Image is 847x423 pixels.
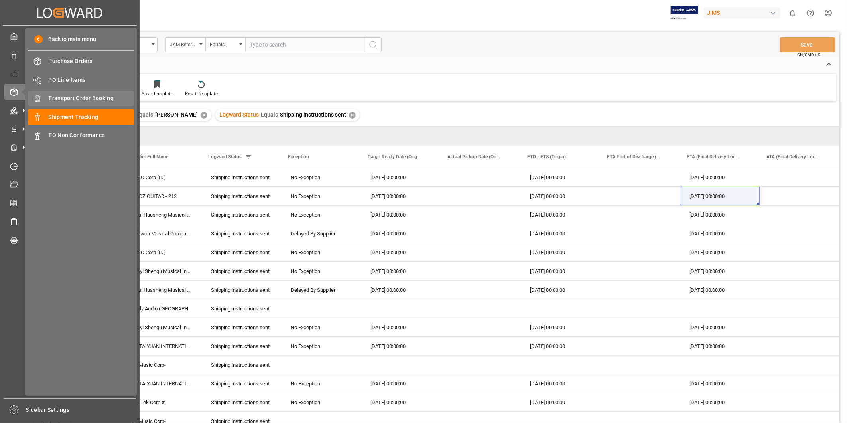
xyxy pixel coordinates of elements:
[4,214,135,229] a: Sailing Schedules
[520,206,600,224] div: [DATE] 00:00:00
[365,37,382,52] button: search button
[42,168,839,187] div: Press SPACE to select this row.
[520,168,600,186] div: [DATE] 00:00:00
[520,262,600,280] div: [DATE] 00:00:00
[42,393,839,412] div: Press SPACE to select this row.
[42,187,839,206] div: Press SPACE to select this row.
[49,57,134,65] span: Purchase Orders
[211,262,272,281] div: Shipping instructions sent
[4,232,135,248] a: Tracking Shipment
[361,281,441,299] div: [DATE] 00:00:00
[122,356,201,374] div: US Music Corp-
[211,375,272,393] div: Shipping instructions sent
[361,187,441,205] div: [DATE] 00:00:00
[211,243,272,262] div: Shipping instructions sent
[671,6,698,20] img: Exertis%20JAM%20-%20Email%20Logo.jpg_1722504956.jpg
[211,187,272,206] div: Shipping instructions sent
[680,206,760,224] div: [DATE] 00:00:00
[211,356,272,374] div: Shipping instructions sent
[211,281,272,299] div: Shipping instructions sent
[42,356,839,374] div: Press SPACE to select this row.
[49,94,134,103] span: Transport Order Booking
[122,374,201,393] div: HK TAIYUAN INTERNATIONAL MUSIC INSTRUMEN
[784,4,802,22] button: show 0 new notifications
[680,243,760,261] div: [DATE] 00:00:00
[288,154,309,160] span: Exception
[211,318,272,337] div: Shipping instructions sent
[122,206,201,224] div: Sihui Huasheng Musical Instruments Co.-
[361,318,441,336] div: [DATE] 00:00:00
[49,113,134,121] span: Shipment Tracking
[142,90,173,97] div: Save Template
[680,281,760,299] div: [DATE] 00:00:00
[4,195,135,211] a: CO2 Calculator
[122,299,201,318] div: Ashly Audio ([GEOGRAPHIC_DATA], [GEOGRAPHIC_DATA])
[520,187,600,205] div: [DATE] 00:00:00
[211,300,272,318] div: Shipping instructions sent
[42,243,839,262] div: Press SPACE to select this row.
[42,299,839,318] div: Press SPACE to select this row.
[43,35,97,43] span: Back to main menu
[211,393,272,412] div: Shipping instructions sent
[42,318,839,337] div: Press SPACE to select this row.
[205,37,245,52] button: open menu
[291,375,351,393] div: No Exception
[520,374,600,393] div: [DATE] 00:00:00
[291,168,351,187] div: No Exception
[291,337,351,356] div: No Exception
[122,281,201,299] div: Sihui Huasheng Musical Instruments Co,Zunyi Shenqu Musical Instrument Manufacturer,Merida Musical...
[520,318,600,336] div: [DATE] 00:00:00
[122,318,201,336] div: Zunyi Shenqu Musical Instrument Manufacturer,Sihui Huasheng Musical Instruments Co.- ,HK TAIYUAN ...
[361,262,441,280] div: [DATE] 00:00:00
[361,224,441,243] div: [DATE] 00:00:00
[201,112,207,119] div: ✕
[520,224,600,243] div: [DATE] 00:00:00
[4,47,135,62] a: Data Management
[42,206,839,224] div: Press SPACE to select this row.
[797,52,820,58] span: Ctrl/CMD + S
[680,168,760,186] div: [DATE] 00:00:00
[26,406,136,414] span: Sidebar Settings
[361,337,441,355] div: [DATE] 00:00:00
[4,28,135,44] a: My Cockpit
[291,262,351,281] div: No Exception
[28,128,134,143] a: TO Non Conformance
[680,224,760,243] div: [DATE] 00:00:00
[219,111,259,118] span: Logward Status
[128,154,168,160] span: Supplier Full Name
[122,337,201,355] div: HK TAIYUAN INTERNATIONAL MUSIC;Zunyi Shenqu Musical Instrument; Merida Musical Instr. Manufacturing
[211,168,272,187] div: Shipping instructions sent
[291,393,351,412] div: No Exception
[361,243,441,261] div: [DATE] 00:00:00
[4,65,135,81] a: My Reports
[210,39,237,48] div: Equals
[291,318,351,337] div: No Exception
[4,158,135,174] a: Timeslot Management V2
[520,281,600,299] div: [DATE] 00:00:00
[704,7,780,19] div: JIMS
[42,262,839,281] div: Press SPACE to select this row.
[520,243,600,261] div: [DATE] 00:00:00
[291,281,351,299] div: Delayed By Supplier
[42,281,839,299] div: Press SPACE to select this row.
[680,318,760,336] div: [DATE] 00:00:00
[208,154,242,160] span: Logward Status
[261,111,278,118] span: Equals
[291,187,351,206] div: No Exception
[122,168,201,186] div: KPBO Corp (ID)
[170,39,197,48] div: JAM Reference Number
[42,374,839,393] div: Press SPACE to select this row.
[185,90,218,97] div: Reset Template
[155,111,198,118] span: [PERSON_NAME]
[520,393,600,411] div: [DATE] 00:00:00
[42,337,839,356] div: Press SPACE to select this row.
[28,91,134,106] a: Transport Order Booking
[361,206,441,224] div: [DATE] 00:00:00
[122,262,201,280] div: Zunyi Shenqu Musical Instrument Manufac
[766,154,820,160] span: ATA (Final Delivery Location)
[49,76,134,84] span: PO Line Items
[28,53,134,69] a: Purchase Orders
[447,154,501,160] span: Actual Pickup Date (Origin)
[136,111,153,118] span: Equals
[245,37,365,52] input: Type to search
